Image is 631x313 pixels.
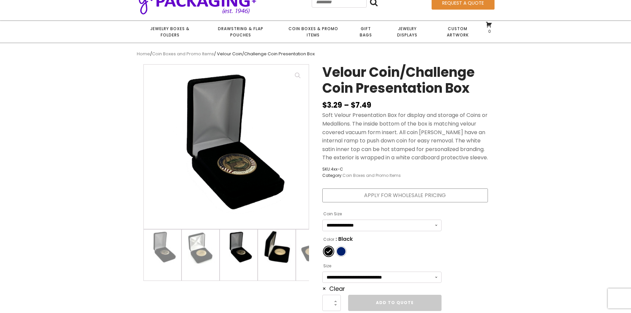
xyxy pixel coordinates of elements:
img: Medium size black velour covered Presentation Box hinged on the long side open showing color matc... [258,230,295,267]
bdi: 7.49 [351,100,371,110]
a: View full-screen image gallery [292,70,304,81]
a: Coin Boxes & Promo Items [278,21,348,43]
span: 0 [487,28,491,34]
a: Coin Boxes and Promo Items [342,173,401,178]
nav: Breadcrumb [137,51,495,58]
a: Apply for Wholesale Pricing [322,188,488,202]
h1: Velour Coin/Challenge Coin Presentation Box [322,64,488,99]
a: Home [137,51,150,57]
a: Jewelry Boxes & Folders [137,21,203,43]
a: Coin Boxes and Promo Items [152,51,214,57]
li: Navy Blue [336,246,346,256]
label: Color [323,234,334,245]
span: SKU: [322,166,401,172]
a: 0 [486,21,492,34]
span: : Black [336,234,353,244]
img: Medium size black velour covered Presentation Box open showing color matching bottom pad with wel... [144,230,181,267]
label: Size [323,261,331,271]
li: Black [324,246,334,256]
a: Add to Quote [348,295,442,311]
span: – [344,100,349,110]
a: Jewelry Displays [383,21,432,43]
span: Category: [322,172,401,179]
span: 4xx-C [331,166,343,172]
img: Medium size black velour covered Presentation Box open showing color matching bottom pad with wel... [182,230,219,267]
bdi: 3.29 [322,100,342,110]
a: Drawstring & Flap Pouches [203,21,278,43]
span: $ [351,100,355,110]
a: Custom Artwork [432,21,483,43]
input: Product quantity [322,295,341,311]
ul: Color [322,245,442,258]
img: Medium size black velour covered Presentation Box open showing color matching bottom pad with wel... [220,230,257,267]
a: Clear options [322,285,345,293]
a: Gift Bags [349,21,383,43]
img: Medium size black velour covered Presentation Box hinged on the long side open showing color matc... [296,230,334,267]
span: $ [322,100,327,110]
label: Coin Size [323,209,342,219]
p: Soft Velour Presentation Box for display and storage of Coins or Medallions. The inside bottom of... [322,111,488,162]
